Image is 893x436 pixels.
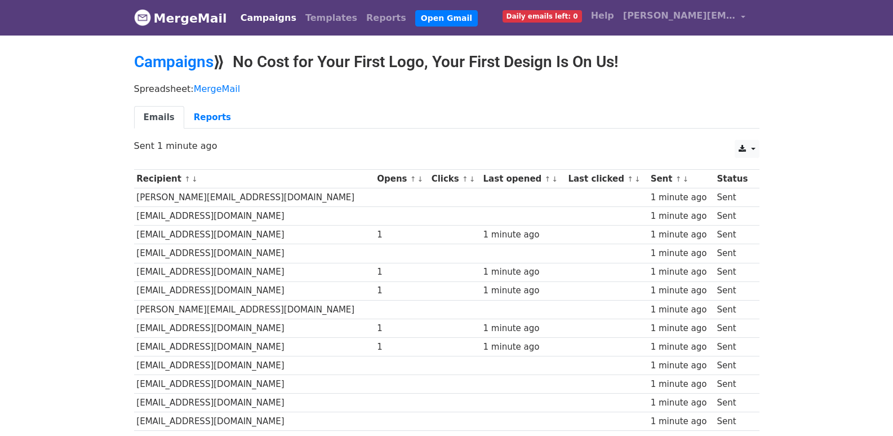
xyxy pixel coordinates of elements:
[301,7,362,29] a: Templates
[134,83,759,95] p: Spreadsheet:
[714,394,753,412] td: Sent
[651,228,712,241] div: 1 minute ago
[134,140,759,152] p: Sent 1 minute ago
[134,263,375,281] td: [EMAIL_ADDRESS][DOMAIN_NAME]
[714,281,753,300] td: Sent
[194,83,240,94] a: MergeMail
[134,394,375,412] td: [EMAIL_ADDRESS][DOMAIN_NAME]
[192,175,198,183] a: ↓
[714,170,753,188] th: Status
[566,170,648,188] th: Last clicked
[587,5,619,27] a: Help
[651,378,712,391] div: 1 minute ago
[377,322,426,335] div: 1
[714,188,753,207] td: Sent
[184,106,241,129] a: Reports
[377,228,426,241] div: 1
[651,210,712,223] div: 1 minute ago
[134,226,375,244] td: [EMAIL_ADDRESS][DOMAIN_NAME]
[134,356,375,375] td: [EMAIL_ADDRESS][DOMAIN_NAME]
[503,10,582,23] span: Daily emails left: 0
[134,375,375,394] td: [EMAIL_ADDRESS][DOMAIN_NAME]
[714,375,753,394] td: Sent
[429,170,481,188] th: Clicks
[134,337,375,356] td: [EMAIL_ADDRESS][DOMAIN_NAME]
[134,106,184,129] a: Emails
[481,170,566,188] th: Last opened
[134,244,375,263] td: [EMAIL_ADDRESS][DOMAIN_NAME]
[545,175,551,183] a: ↑
[714,226,753,244] td: Sent
[552,175,558,183] a: ↓
[651,266,712,279] div: 1 minute ago
[134,188,375,207] td: [PERSON_NAME][EMAIL_ADDRESS][DOMAIN_NAME]
[236,7,301,29] a: Campaigns
[651,303,712,316] div: 1 minute ago
[417,175,423,183] a: ↓
[651,322,712,335] div: 1 minute ago
[651,191,712,204] div: 1 minute ago
[134,281,375,300] td: [EMAIL_ADDRESS][DOMAIN_NAME]
[410,175,416,183] a: ↑
[483,284,563,297] div: 1 minute ago
[714,207,753,226] td: Sent
[469,175,476,183] a: ↓
[714,412,753,431] td: Sent
[374,170,428,188] th: Opens
[483,322,563,335] div: 1 minute ago
[714,319,753,337] td: Sent
[619,5,750,31] a: [PERSON_NAME][EMAIL_ADDRESS][DOMAIN_NAME]
[627,175,633,183] a: ↑
[651,284,712,297] div: 1 minute ago
[377,284,426,297] div: 1
[714,337,753,356] td: Sent
[415,10,478,27] a: Open Gmail
[362,7,411,29] a: Reports
[682,175,688,183] a: ↓
[714,300,753,319] td: Sent
[483,266,563,279] div: 1 minute ago
[134,412,375,431] td: [EMAIL_ADDRESS][DOMAIN_NAME]
[134,9,151,26] img: MergeMail logo
[714,356,753,375] td: Sent
[714,244,753,263] td: Sent
[651,415,712,428] div: 1 minute ago
[462,175,468,183] a: ↑
[651,341,712,354] div: 1 minute ago
[184,175,190,183] a: ↑
[634,175,641,183] a: ↓
[483,341,563,354] div: 1 minute ago
[377,266,426,279] div: 1
[134,207,375,226] td: [EMAIL_ADDRESS][DOMAIN_NAME]
[134,52,214,71] a: Campaigns
[623,9,736,23] span: [PERSON_NAME][EMAIL_ADDRESS][DOMAIN_NAME]
[134,6,227,30] a: MergeMail
[648,170,714,188] th: Sent
[483,228,563,241] div: 1 minute ago
[134,52,759,72] h2: ⟫ No Cost for Your First Logo, Your First Design Is On Us!
[134,170,375,188] th: Recipient
[651,397,712,409] div: 1 minute ago
[651,247,712,260] div: 1 minute ago
[498,5,587,27] a: Daily emails left: 0
[714,263,753,281] td: Sent
[134,300,375,319] td: [PERSON_NAME][EMAIL_ADDRESS][DOMAIN_NAME]
[134,319,375,337] td: [EMAIL_ADDRESS][DOMAIN_NAME]
[676,175,682,183] a: ↑
[377,341,426,354] div: 1
[651,359,712,372] div: 1 minute ago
